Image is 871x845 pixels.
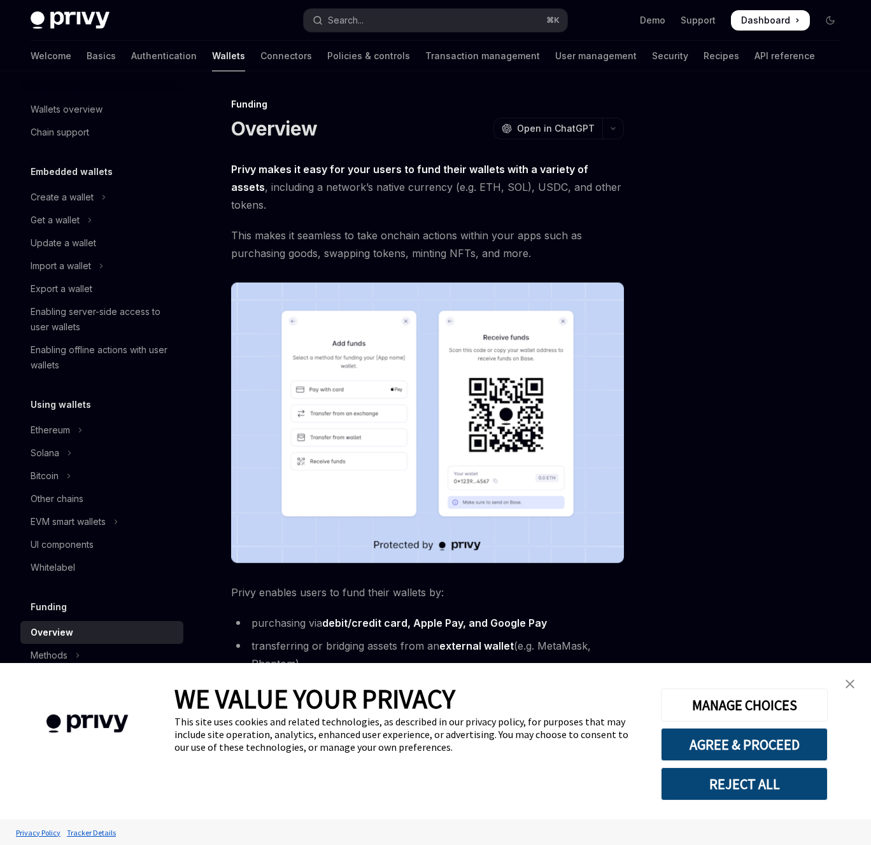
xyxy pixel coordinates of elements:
[661,688,828,722] button: MANAGE CHOICES
[231,283,624,563] img: images/Funding.png
[31,537,94,552] div: UI components
[20,232,183,255] a: Update a wallet
[31,625,73,640] div: Overview
[31,445,59,461] div: Solana
[681,14,716,27] a: Support
[328,13,364,28] div: Search...
[31,491,83,506] div: Other chains
[231,163,588,193] strong: Privy makes it easy for your users to fund their wallets with a variety of assets
[20,464,183,487] button: Toggle Bitcoin section
[31,648,67,663] div: Methods
[754,41,815,71] a: API reference
[19,696,155,751] img: company logo
[327,41,410,71] a: Policies & controls
[64,821,119,844] a: Tracker Details
[731,10,810,31] a: Dashboard
[425,41,540,71] a: Transaction management
[304,9,567,32] button: Open search
[846,680,854,688] img: close banner
[20,121,183,144] a: Chain support
[741,14,790,27] span: Dashboard
[231,227,624,262] span: This makes it seamless to take onchain actions within your apps such as purchasing goods, swappin...
[837,671,863,697] a: close banner
[704,41,739,71] a: Recipes
[20,300,183,339] a: Enabling server-side access to user wallets
[20,533,183,556] a: UI components
[20,209,183,232] button: Toggle Get a wallet section
[661,767,828,800] button: REJECT ALL
[20,510,183,533] button: Toggle EVM smart wallets section
[31,397,91,412] h5: Using wallets
[31,102,103,117] div: Wallets overview
[640,14,665,27] a: Demo
[20,644,183,667] button: Toggle Methods section
[31,304,176,335] div: Enabling server-side access to user wallets
[517,122,595,135] span: Open in ChatGPT
[31,41,71,71] a: Welcome
[20,339,183,377] a: Enabling offline actions with user wallets
[555,41,637,71] a: User management
[31,514,106,529] div: EVM smart wallets
[231,637,624,673] li: transferring or bridging assets from an (e.g. MetaMask, Phantom)
[231,117,317,140] h1: Overview
[493,118,602,139] button: Open in ChatGPT
[31,213,80,228] div: Get a wallet
[231,583,624,601] span: Privy enables users to fund their wallets by:
[13,821,64,844] a: Privacy Policy
[131,41,197,71] a: Authentication
[20,277,183,300] a: Export a wallet
[322,617,547,630] a: debit/credit card, Apple Pay, and Google Pay
[31,11,110,29] img: dark logo
[20,487,183,510] a: Other chains
[31,422,70,438] div: Ethereum
[20,255,183,277] button: Toggle Import a wallet section
[231,614,624,632] li: purchasing via
[212,41,245,71] a: Wallets
[31,342,176,373] div: Enabling offline actions with user wallets
[20,419,183,442] button: Toggle Ethereum section
[31,164,113,179] h5: Embedded wallets
[546,15,560,25] span: ⌘ K
[31,125,89,140] div: Chain support
[174,715,642,753] div: This site uses cookies and related technologies, as described in our privacy policy, for purposes...
[31,560,75,575] div: Whitelabel
[174,682,455,715] span: WE VALUE YOUR PRIVACY
[20,442,183,464] button: Toggle Solana section
[20,98,183,121] a: Wallets overview
[231,98,624,111] div: Funding
[31,599,67,615] h5: Funding
[31,235,96,251] div: Update a wallet
[231,160,624,214] span: , including a network’s native currency (e.g. ETH, SOL), USDC, and other tokens.
[652,41,688,71] a: Security
[31,190,94,205] div: Create a wallet
[20,556,183,579] a: Whitelabel
[20,186,183,209] button: Toggle Create a wallet section
[87,41,116,71] a: Basics
[820,10,840,31] button: Toggle dark mode
[260,41,312,71] a: Connectors
[20,621,183,644] a: Overview
[31,281,92,297] div: Export a wallet
[661,728,828,761] button: AGREE & PROCEED
[31,468,59,484] div: Bitcoin
[439,639,514,653] a: external wallet
[31,258,91,274] div: Import a wallet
